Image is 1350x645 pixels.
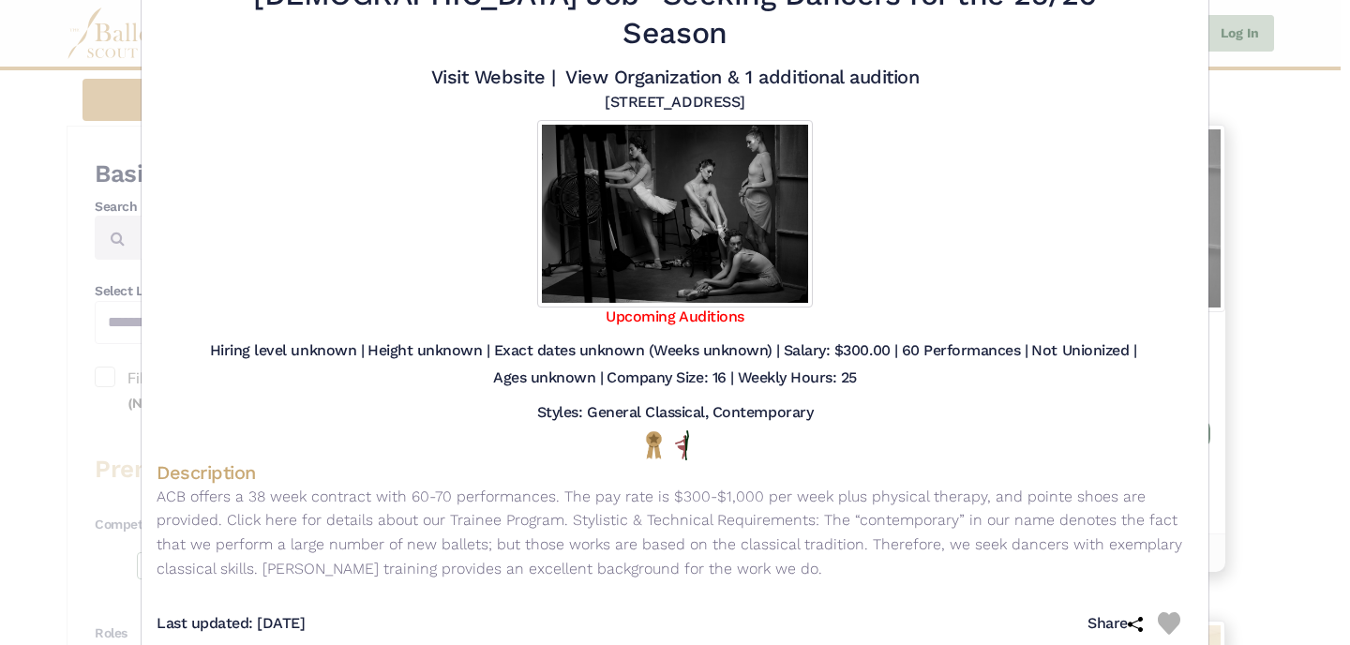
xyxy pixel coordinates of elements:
[367,341,489,361] h5: Height unknown |
[607,368,733,388] h5: Company Size: 16 |
[784,341,898,361] h5: Salary: $300.00 |
[494,341,780,361] h5: Exact dates unknown (Weeks unknown) |
[606,307,743,325] a: Upcoming Auditions
[738,368,857,388] h5: Weekly Hours: 25
[493,368,603,388] h5: Ages unknown |
[210,341,364,361] h5: Hiring level unknown |
[675,430,689,460] img: All
[642,430,666,459] img: National
[157,485,1193,580] p: ACB offers a 38 week contract with 60-70 performances. The pay rate is $300-$1,000 per week plus ...
[157,614,305,634] h5: Last updated: [DATE]
[537,403,813,423] h5: Styles: General Classical, Contemporary
[157,460,1193,485] h4: Description
[1031,341,1136,361] h5: Not Unionized |
[565,66,919,88] a: View Organization & 1 additional audition
[902,341,1028,361] h5: 60 Performances |
[605,93,744,112] h5: [STREET_ADDRESS]
[537,120,814,307] img: Logo
[1158,612,1180,635] img: Heart
[1087,614,1158,634] h5: Share
[431,66,556,88] a: Visit Website |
